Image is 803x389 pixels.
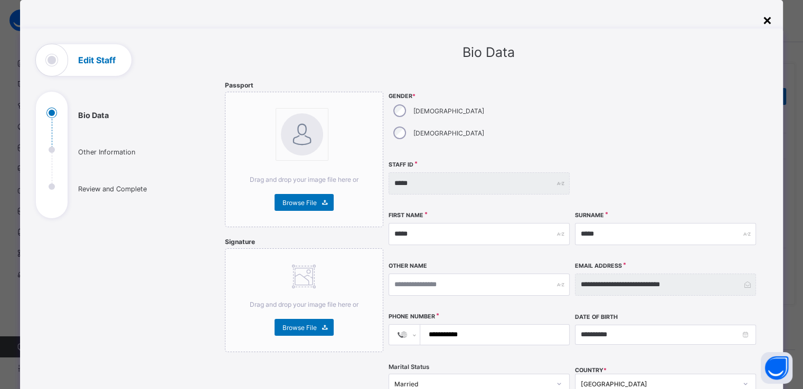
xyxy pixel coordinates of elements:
[575,212,604,219] label: Surname
[225,248,383,352] div: Drag and drop your image file here orBrowse File
[389,161,413,168] label: Staff ID
[78,56,116,64] h1: Edit Staff
[282,199,317,207] span: Browse File
[225,92,383,227] div: bannerImageDrag and drop your image file here orBrowse File
[250,176,358,183] span: Drag and drop your image file here or
[575,314,618,320] label: Date of Birth
[225,238,255,246] span: Signature
[389,313,435,320] label: Phone Number
[225,81,253,89] span: Passport
[462,44,515,60] span: Bio Data
[281,113,323,155] img: bannerImage
[581,380,736,388] div: [GEOGRAPHIC_DATA]
[389,93,570,100] span: Gender
[413,107,484,115] label: [DEMOGRAPHIC_DATA]
[761,352,792,384] button: Open asap
[575,262,622,269] label: Email Address
[389,212,423,219] label: First Name
[394,380,550,388] div: Married
[575,367,607,374] span: COUNTRY
[250,300,358,308] span: Drag and drop your image file here or
[282,324,317,332] span: Browse File
[413,129,484,137] label: [DEMOGRAPHIC_DATA]
[762,11,772,28] div: ×
[389,262,427,269] label: Other Name
[389,363,429,371] span: Marital Status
